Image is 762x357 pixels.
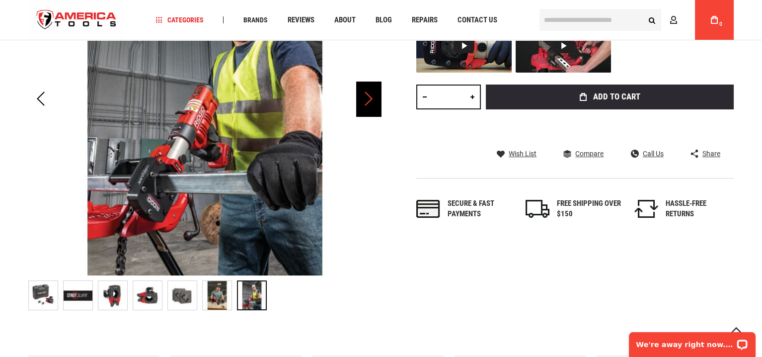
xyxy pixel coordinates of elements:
a: Wish List [497,149,536,158]
img: RIDGID 64053 KIT, HEAD+CASE+13/16" (41 MM X 21 MM) DIE​ [98,281,127,310]
img: shipping [526,200,549,218]
span: Compare [575,150,604,157]
a: Categories [152,13,208,27]
img: RIDGID 64053 KIT, HEAD+CASE+13/16" (41 MM X 21 MM) DIE​ [29,281,58,310]
img: RIDGID 64053 KIT, HEAD+CASE+13/16" (41 MM X 21 MM) DIE​ [168,281,197,310]
span: Add to Cart [593,92,640,101]
span: Wish List [509,150,536,157]
a: Brands [239,13,272,27]
div: RIDGID 64053 KIT, HEAD+CASE+13/16" (41 MM X 21 MM) DIE​ [63,275,98,315]
a: Repairs [407,13,442,27]
span: Call Us [643,150,664,157]
img: America Tools [28,1,125,39]
img: RIDGID 64053 KIT, HEAD+CASE+13/16" (41 MM X 21 MM) DIE​ [133,281,162,310]
button: Add to Cart [486,85,734,109]
a: About [330,13,360,27]
a: Call Us [631,149,664,158]
div: RIDGID 64053 KIT, HEAD+CASE+13/16" (41 MM X 21 MM) DIE​ [202,275,237,315]
div: RIDGID 64053 KIT, HEAD+CASE+13/16" (41 MM X 21 MM) DIE​ [167,275,202,315]
img: RIDGID 64053 KIT, HEAD+CASE+13/16" (41 MM X 21 MM) DIE​ [203,281,231,310]
span: Share [702,150,720,157]
a: Blog [371,13,396,27]
div: RIDGID 64053 KIT, HEAD+CASE+13/16" (41 MM X 21 MM) DIE​ [98,275,133,315]
a: Reviews [283,13,319,27]
span: Repairs [412,16,438,24]
div: HASSLE-FREE RETURNS [666,198,730,220]
span: Blog [376,16,392,24]
div: Secure & fast payments [448,198,512,220]
iframe: Secure express checkout frame [484,112,736,141]
a: Compare [563,149,604,158]
div: FREE SHIPPING OVER $150 [557,198,621,220]
div: RIDGID 64053 KIT, HEAD+CASE+13/16" (41 MM X 21 MM) DIE​ [237,275,267,315]
span: Categories [156,16,204,23]
span: Reviews [288,16,314,24]
a: Contact Us [453,13,502,27]
img: returns [634,200,658,218]
div: RIDGID 64053 KIT, HEAD+CASE+13/16" (41 MM X 21 MM) DIE​ [28,275,63,315]
iframe: LiveChat chat widget [622,326,762,357]
a: store logo [28,1,125,39]
img: RIDGID 64053 KIT, HEAD+CASE+13/16" (41 MM X 21 MM) DIE​ [64,281,92,310]
span: 0 [719,21,722,27]
img: payments [416,200,440,218]
button: Search [642,10,661,29]
span: Contact Us [457,16,497,24]
span: About [334,16,356,24]
span: Brands [243,16,268,23]
div: RIDGID 64053 KIT, HEAD+CASE+13/16" (41 MM X 21 MM) DIE​ [133,275,167,315]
